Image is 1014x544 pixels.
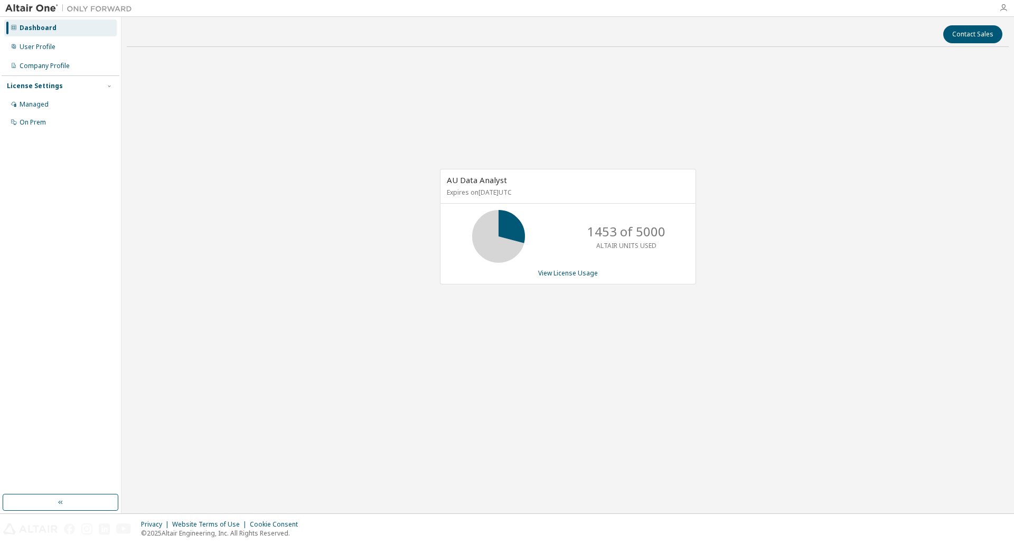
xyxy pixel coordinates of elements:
[20,24,57,32] div: Dashboard
[99,523,110,535] img: linkedin.svg
[538,269,598,278] a: View License Usage
[3,523,58,535] img: altair_logo.svg
[943,25,1002,43] button: Contact Sales
[5,3,137,14] img: Altair One
[447,175,507,185] span: AU Data Analyst
[250,520,304,529] div: Cookie Consent
[587,223,665,241] p: 1453 of 5000
[20,100,49,109] div: Managed
[64,523,75,535] img: facebook.svg
[172,520,250,529] div: Website Terms of Use
[141,520,172,529] div: Privacy
[7,82,63,90] div: License Settings
[20,62,70,70] div: Company Profile
[596,241,656,250] p: ALTAIR UNITS USED
[81,523,92,535] img: instagram.svg
[20,118,46,127] div: On Prem
[116,523,132,535] img: youtube.svg
[20,43,55,51] div: User Profile
[447,188,687,197] p: Expires on [DATE] UTC
[141,529,304,538] p: © 2025 Altair Engineering, Inc. All Rights Reserved.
